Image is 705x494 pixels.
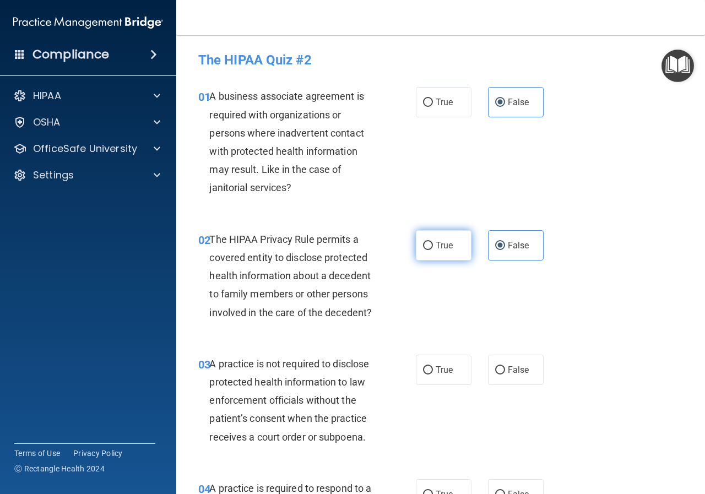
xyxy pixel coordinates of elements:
[209,358,369,443] span: A practice is not required to disclose protected health information to law enforcement officials ...
[13,89,160,102] a: HIPAA
[209,234,372,318] span: The HIPAA Privacy Rule permits a covered entity to disclose protected health information about a ...
[436,240,453,251] span: True
[508,97,529,107] span: False
[508,365,529,375] span: False
[209,90,364,193] span: A business associate agreement is required with organizations or persons where inadvertent contac...
[495,366,505,374] input: False
[13,169,160,182] a: Settings
[32,47,109,62] h4: Compliance
[423,99,433,107] input: True
[661,50,694,82] button: Open Resource Center
[198,234,210,247] span: 02
[436,97,453,107] span: True
[508,240,529,251] span: False
[13,142,160,155] a: OfficeSafe University
[33,169,74,182] p: Settings
[495,242,505,250] input: False
[33,142,137,155] p: OfficeSafe University
[198,53,683,67] h4: The HIPAA Quiz #2
[198,358,210,371] span: 03
[423,242,433,250] input: True
[33,116,61,129] p: OSHA
[13,12,163,34] img: PMB logo
[514,416,692,460] iframe: Drift Widget Chat Controller
[33,89,61,102] p: HIPAA
[436,365,453,375] span: True
[198,90,210,104] span: 01
[423,366,433,374] input: True
[13,116,160,129] a: OSHA
[73,448,123,459] a: Privacy Policy
[14,448,60,459] a: Terms of Use
[495,99,505,107] input: False
[14,463,105,474] span: Ⓒ Rectangle Health 2024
